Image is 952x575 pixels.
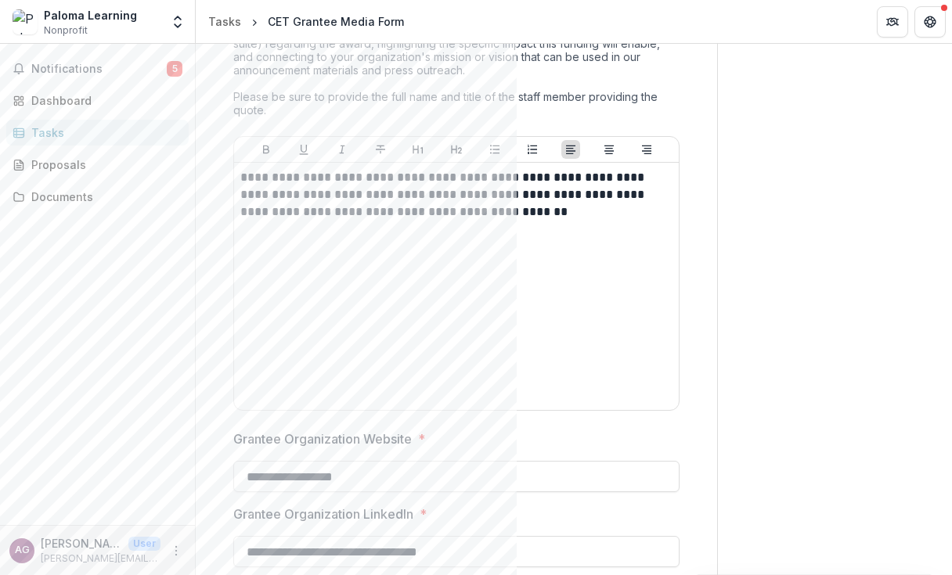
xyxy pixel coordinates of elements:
p: Grantee Organization LinkedIn [233,505,413,523]
button: Bullet List [485,140,504,159]
button: Bold [257,140,276,159]
a: Tasks [202,10,247,33]
button: Italicize [333,140,352,159]
span: Notifications [31,63,167,76]
div: Tasks [31,124,176,141]
div: Please provide a 2-3 sentence quote from an individual on your leadership team (C-suite) regardin... [233,23,680,136]
p: [PERSON_NAME][EMAIL_ADDRESS][DOMAIN_NAME] [41,552,160,566]
div: Paloma Learning [44,7,137,23]
button: Ordered List [523,140,542,159]
button: Align Center [600,140,618,159]
button: Notifications5 [6,56,189,81]
a: Proposals [6,152,189,178]
button: Partners [877,6,908,38]
button: Heading 2 [447,140,466,159]
span: Nonprofit [44,23,88,38]
button: Align Right [637,140,656,159]
button: Heading 1 [409,140,427,159]
button: Underline [294,140,313,159]
img: Paloma Learning [13,9,38,34]
button: Open entity switcher [167,6,189,38]
a: Documents [6,184,189,210]
button: Strike [371,140,390,159]
span: 5 [167,61,182,77]
p: User [128,537,160,551]
div: Tasks [208,13,241,30]
div: Dashboard [31,92,176,109]
button: More [167,541,186,560]
div: CET Grantee Media Form [268,13,404,30]
button: Get Help [914,6,946,38]
div: Alejandro GibesdeGac [15,545,30,555]
div: Documents [31,189,176,205]
a: Dashboard [6,88,189,113]
div: Proposals [31,156,176,173]
button: Align Left [561,140,580,159]
nav: breadcrumb [202,10,410,33]
p: Grantee Organization Website [233,429,412,448]
a: Tasks [6,120,189,146]
p: [PERSON_NAME] [41,535,122,552]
